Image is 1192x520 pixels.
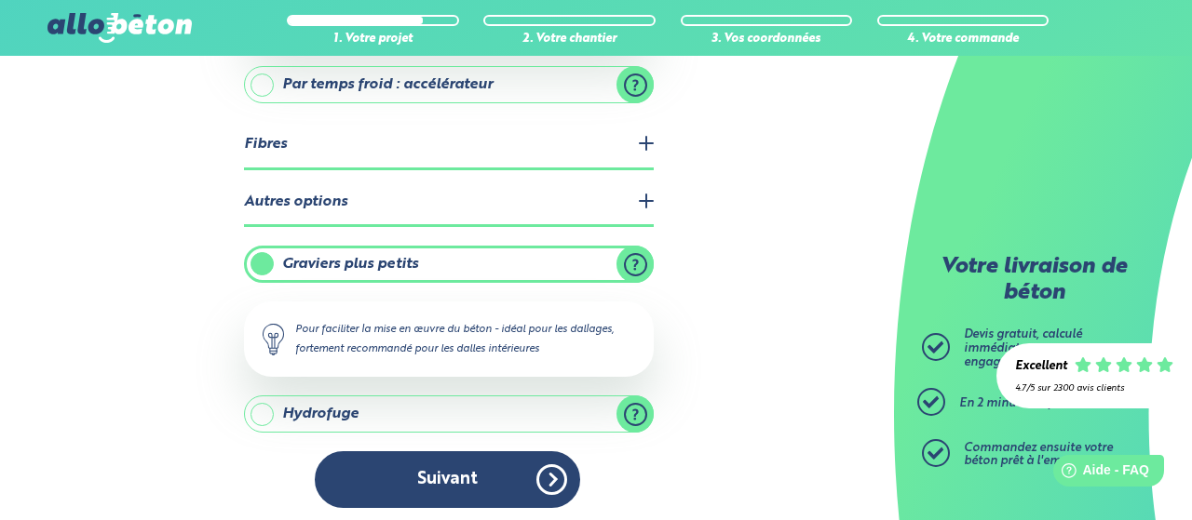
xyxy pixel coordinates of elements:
[681,33,853,47] div: 3. Vos coordonnées
[1026,447,1172,500] iframe: Help widget launcher
[244,122,654,169] legend: Fibres
[244,246,654,283] label: Graviers plus petits
[287,33,459,47] div: 1. Votre projet
[315,451,580,508] button: Suivant
[47,13,191,43] img: allobéton
[244,66,654,103] label: Par temps froid : accélérateur
[244,180,654,227] legend: Autres options
[483,33,656,47] div: 2. Votre chantier
[877,33,1050,47] div: 4. Votre commande
[244,301,654,376] div: Pour faciliter la mise en œuvre du béton - idéal pour les dallages, fortement recommandé pour les...
[244,395,654,433] label: Hydrofuge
